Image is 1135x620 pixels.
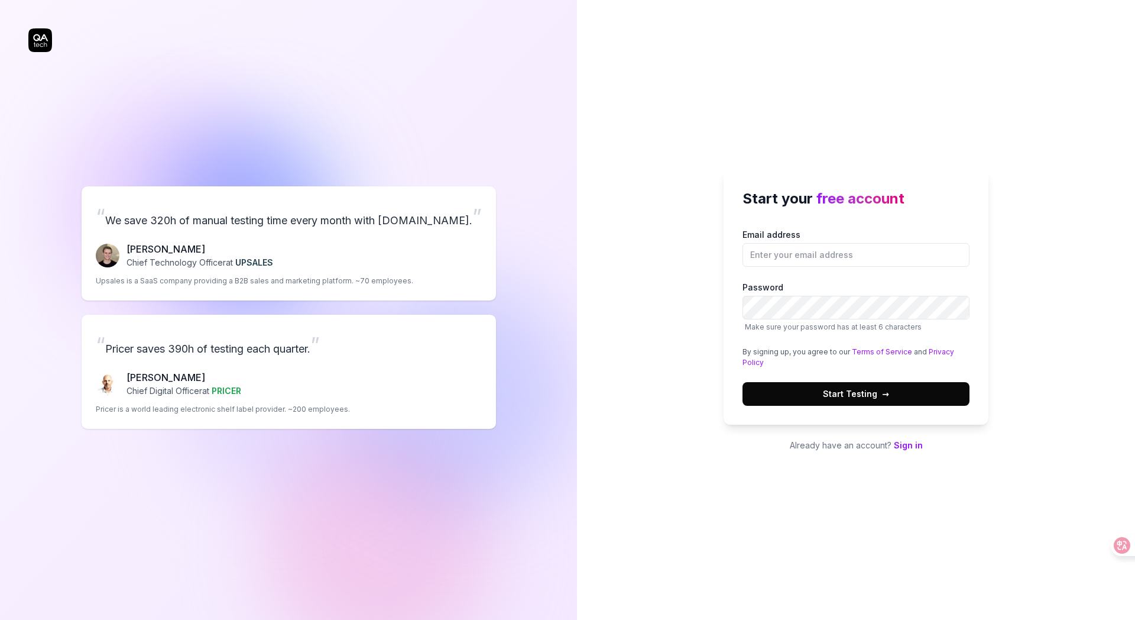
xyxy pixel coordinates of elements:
a: “Pricer saves 390h of testing each quarter.”Chris Chalkitis[PERSON_NAME]Chief Digital Officerat P... [82,315,496,429]
p: Pricer saves 390h of testing each quarter. [96,329,482,361]
a: Terms of Service [852,347,912,356]
p: Chief Digital Officer at [127,385,241,397]
span: UPSALES [235,257,273,267]
div: By signing up, you agree to our and [742,347,969,368]
span: Start Testing [823,387,889,400]
input: PasswordMake sure your password has at least 6 characters [742,296,969,319]
span: free account [816,190,904,207]
button: Start Testing→ [742,382,969,406]
span: PRICER [212,386,241,396]
img: Chris Chalkitis [96,372,119,396]
span: ” [472,204,482,230]
p: Chief Technology Officer at [127,256,273,269]
label: Password [742,281,969,332]
p: [PERSON_NAME] [127,370,241,385]
h2: Start your [742,188,969,209]
p: Upsales is a SaaS company providing a B2B sales and marketing platform. ~70 employees. [96,276,413,286]
span: “ [96,332,105,358]
label: Email address [742,228,969,267]
span: “ [96,204,105,230]
p: [PERSON_NAME] [127,242,273,256]
span: Make sure your password has at least 6 characters [745,322,922,331]
input: Email address [742,243,969,267]
span: → [882,387,889,400]
a: “We save 320h of manual testing time every month with [DOMAIN_NAME].”Fredrik Seidl[PERSON_NAME]Ch... [82,186,496,301]
a: Privacy Policy [742,347,954,367]
p: We save 320h of manual testing time every month with [DOMAIN_NAME]. [96,201,482,233]
p: Already have an account? [724,439,988,451]
img: Fredrik Seidl [96,244,119,267]
a: Sign in [894,440,923,450]
p: Pricer is a world leading electronic shelf label provider. ~200 employees. [96,404,350,415]
span: ” [310,332,320,358]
